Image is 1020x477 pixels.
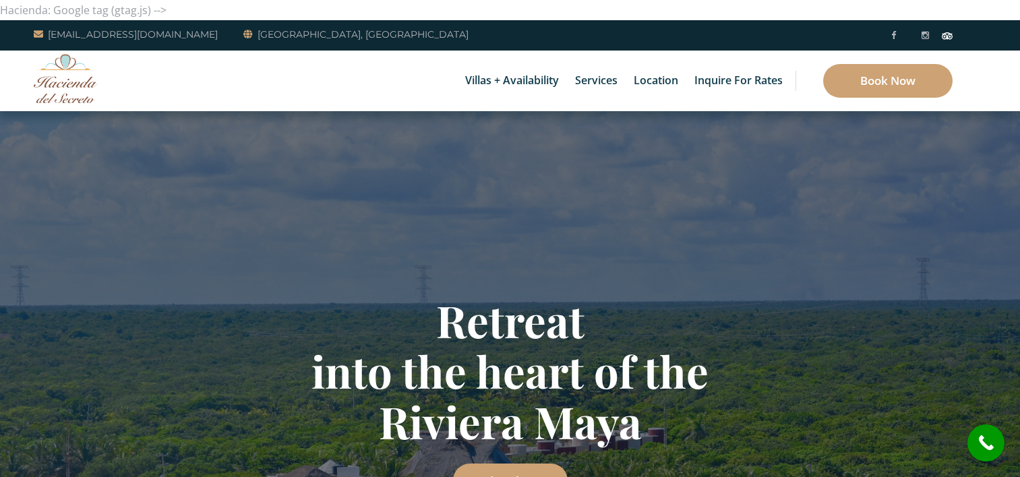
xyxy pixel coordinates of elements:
[116,295,905,447] h1: Retreat into the heart of the Riviera Maya
[942,32,953,39] img: Tripadvisor_logomark.svg
[967,424,1004,462] a: call
[243,26,469,42] a: [GEOGRAPHIC_DATA], [GEOGRAPHIC_DATA]
[627,51,685,111] a: Location
[688,51,789,111] a: Inquire for Rates
[458,51,566,111] a: Villas + Availability
[34,26,218,42] a: [EMAIL_ADDRESS][DOMAIN_NAME]
[971,428,1001,458] i: call
[34,54,98,103] img: Awesome Logo
[823,64,953,98] a: Book Now
[568,51,624,111] a: Services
